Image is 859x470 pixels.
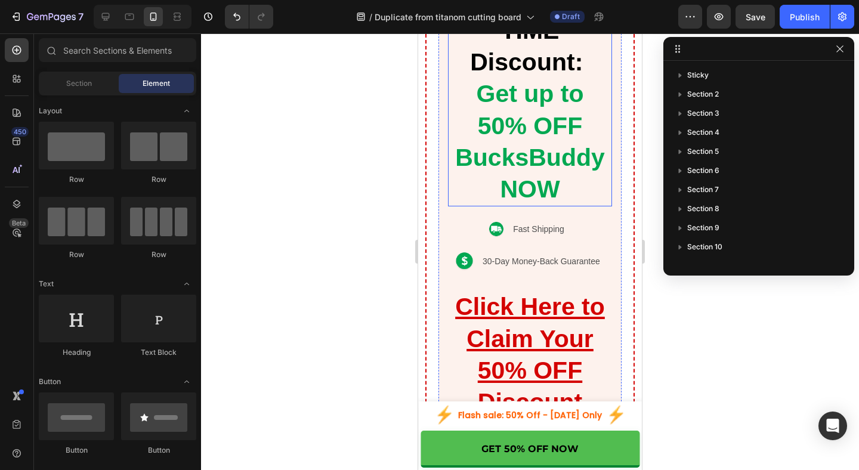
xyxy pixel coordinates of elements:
span: Section 5 [687,146,719,157]
span: Section 2 [687,88,719,100]
button: Save [736,5,775,29]
span: Draft [562,11,580,22]
div: Button [121,445,196,456]
span: Section 8 [687,203,719,215]
div: 450 [11,127,29,137]
span: Save [746,12,765,22]
span: Toggle open [177,101,196,120]
div: Open Intercom Messenger [818,412,847,440]
div: Button [39,445,114,456]
button: Publish [780,5,830,29]
div: Row [121,174,196,185]
span: Button [39,376,61,387]
div: Text Block [121,347,196,358]
span: Toggle open [177,274,196,293]
p: Fast Shipping [95,188,153,203]
span: Section 6 [687,165,719,177]
span: Section [66,78,92,89]
div: Row [121,249,196,260]
span: / [369,11,372,23]
span: Toggle open [177,372,196,391]
span: Sticky [687,69,709,81]
span: Section 10 [687,241,722,253]
button: 7 [5,5,89,29]
div: Beta [9,218,29,228]
div: Publish [790,11,820,23]
img: gempages_586243586664694619-7e04401f-61db-449d-ab5d-f6d83683c7ed.webp [36,218,56,238]
div: Row [39,174,114,185]
span: Duplicate from titanom cutting board [375,11,521,23]
span: Section 3 [687,107,719,119]
span: Layout [39,106,62,116]
span: Section 11 [687,260,721,272]
span: Section 9 [687,222,719,234]
span: Section 4 [687,126,719,138]
div: Heading [39,347,114,358]
iframe: Design area [418,33,642,470]
p: 7 [78,10,84,24]
span: Text [39,279,54,289]
input: Search Sections & Elements [39,38,196,62]
u: Click Here to Claim Your 50% OFF Discount [37,259,187,382]
div: Row [39,249,114,260]
div: Undo/Redo [225,5,273,29]
span: Section 7 [687,184,719,196]
p: 30-Day Money-Back Guarantee [64,221,186,236]
span: Element [143,78,170,89]
img: gempages_586243586664694619-886056ab-4bae-4e89-90fe-96ca6ee7863b.webp [70,188,87,205]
